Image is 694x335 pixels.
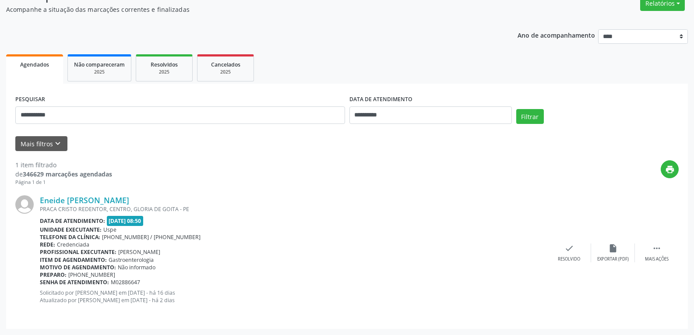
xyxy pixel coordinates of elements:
[211,61,240,68] span: Cancelados
[111,279,140,286] span: M02886647
[102,233,201,241] span: [PHONE_NUMBER] / [PHONE_NUMBER]
[118,248,160,256] span: [PERSON_NAME]
[597,256,629,262] div: Exportar (PDF)
[40,226,102,233] b: Unidade executante:
[40,241,55,248] b: Rede:
[564,243,574,253] i: check
[15,179,112,186] div: Página 1 de 1
[516,109,544,124] button: Filtrar
[40,271,67,279] b: Preparo:
[558,256,580,262] div: Resolvido
[15,195,34,214] img: img
[518,29,595,40] p: Ano de acompanhamento
[40,256,107,264] b: Item de agendamento:
[40,264,116,271] b: Motivo de agendamento:
[15,169,112,179] div: de
[151,61,178,68] span: Resolvidos
[40,289,547,304] p: Solicitado por [PERSON_NAME] em [DATE] - há 16 dias Atualizado por [PERSON_NAME] em [DATE] - há 2...
[608,243,618,253] i: insert_drive_file
[204,69,247,75] div: 2025
[15,93,45,106] label: PESQUISAR
[665,165,675,174] i: print
[74,61,125,68] span: Não compareceram
[645,256,669,262] div: Mais ações
[142,69,186,75] div: 2025
[23,170,112,178] strong: 346629 marcações agendadas
[74,69,125,75] div: 2025
[40,217,105,225] b: Data de atendimento:
[40,279,109,286] b: Senha de atendimento:
[6,5,483,14] p: Acompanhe a situação das marcações correntes e finalizadas
[68,271,115,279] span: [PHONE_NUMBER]
[661,160,679,178] button: print
[349,93,412,106] label: DATA DE ATENDIMENTO
[652,243,662,253] i: 
[15,160,112,169] div: 1 item filtrado
[57,241,89,248] span: Credenciada
[40,195,129,205] a: Eneide [PERSON_NAME]
[40,233,100,241] b: Telefone da clínica:
[103,226,116,233] span: Uspe
[40,205,547,213] div: PRACA CRISTO REDENTOR, CENTRO, GLORIA DE GOITA - PE
[109,256,154,264] span: Gastroenterologia
[53,139,63,148] i: keyboard_arrow_down
[118,264,155,271] span: Não informado
[107,216,144,226] span: [DATE] 08:50
[20,61,49,68] span: Agendados
[15,136,67,152] button: Mais filtroskeyboard_arrow_down
[40,248,116,256] b: Profissional executante:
